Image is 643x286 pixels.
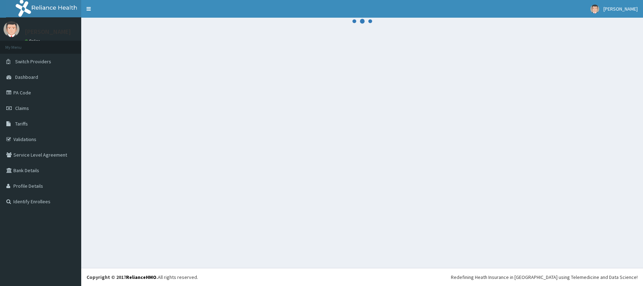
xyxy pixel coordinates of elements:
[15,74,38,80] span: Dashboard
[4,21,19,37] img: User Image
[15,105,29,111] span: Claims
[590,5,599,13] img: User Image
[87,274,158,280] strong: Copyright © 2017 .
[352,11,373,32] svg: audio-loading
[451,274,638,281] div: Redefining Heath Insurance in [GEOGRAPHIC_DATA] using Telemedicine and Data Science!
[81,268,643,286] footer: All rights reserved.
[25,29,71,35] p: [PERSON_NAME]
[15,121,28,127] span: Tariffs
[126,274,156,280] a: RelianceHMO
[25,39,42,43] a: Online
[15,58,51,65] span: Switch Providers
[603,6,638,12] span: [PERSON_NAME]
